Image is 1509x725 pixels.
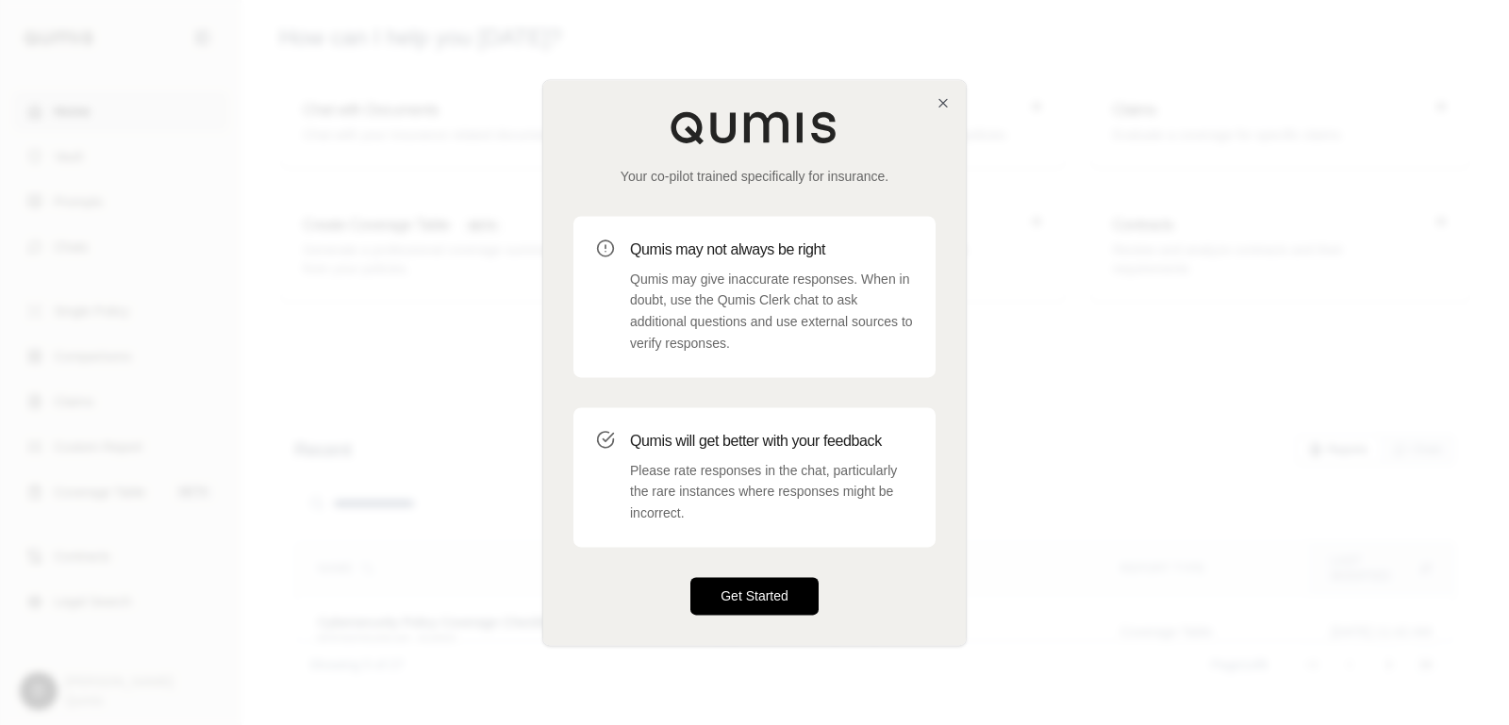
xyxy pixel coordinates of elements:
[670,110,839,144] img: Qumis Logo
[573,167,936,186] p: Your co-pilot trained specifically for insurance.
[690,577,819,615] button: Get Started
[630,460,913,524] p: Please rate responses in the chat, particularly the rare instances where responses might be incor...
[630,269,913,354] p: Qumis may give inaccurate responses. When in doubt, use the Qumis Clerk chat to ask additional qu...
[630,239,913,261] h3: Qumis may not always be right
[630,430,913,453] h3: Qumis will get better with your feedback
